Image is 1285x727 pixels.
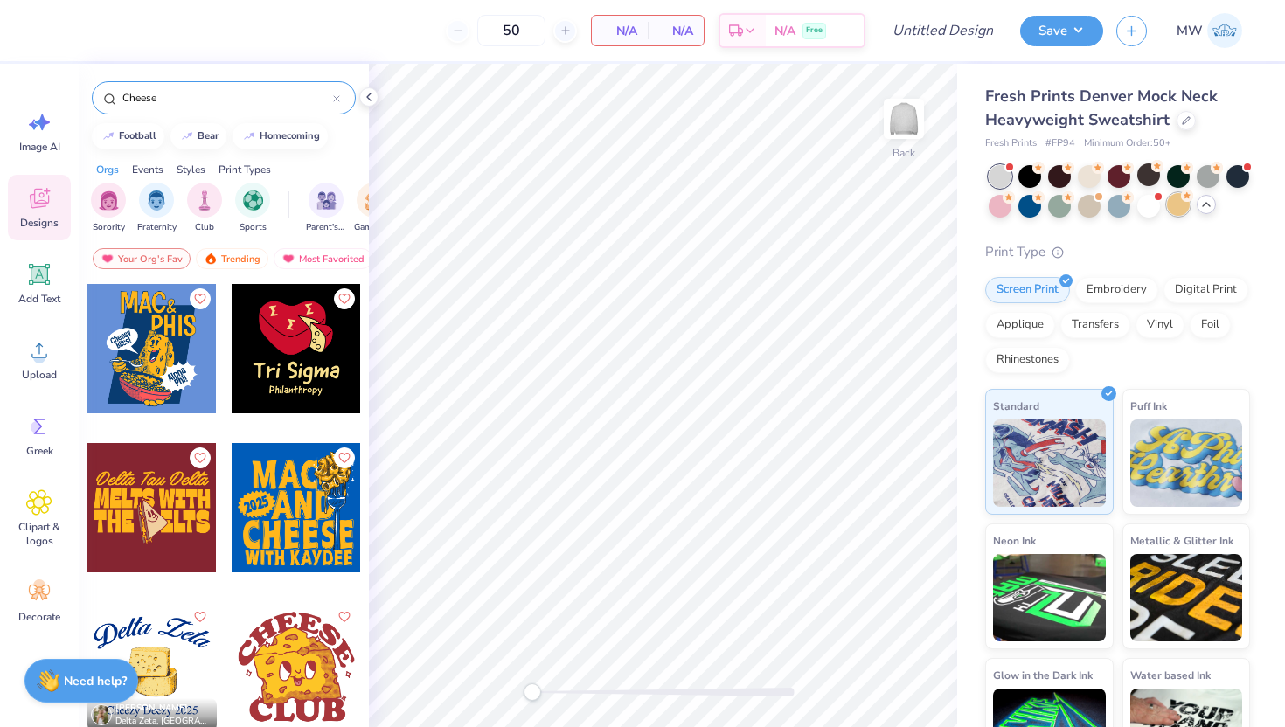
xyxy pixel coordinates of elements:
button: filter button [306,183,346,234]
button: Like [190,288,211,309]
button: filter button [91,183,126,234]
div: filter for Sports [235,183,270,234]
div: Accessibility label [524,683,541,701]
div: Back [893,145,915,161]
span: Clipart & logos [10,520,68,548]
div: Screen Print [985,277,1070,303]
div: Applique [985,312,1055,338]
img: trend_line.gif [101,131,115,142]
img: Sports Image [243,190,263,211]
img: trend_line.gif [180,131,194,142]
img: Metallic & Glitter Ink [1130,554,1243,641]
button: football [92,123,164,149]
div: bear [198,131,219,141]
span: [PERSON_NAME] [115,702,188,714]
img: most_fav.gif [101,253,115,265]
img: Sorority Image [99,190,119,211]
button: Like [334,447,355,468]
img: Back [886,101,921,136]
span: MW [1177,21,1203,41]
span: Water based Ink [1130,666,1211,684]
button: Like [190,447,211,468]
img: Puff Ink [1130,419,1243,507]
button: filter button [187,183,222,234]
button: filter button [235,183,270,234]
span: Game Day [354,221,394,234]
img: most_fav.gif [281,253,295,265]
input: Try "Alpha" [121,89,333,107]
img: Standard [993,419,1106,507]
button: bear [170,123,226,149]
div: Print Type [985,242,1250,262]
span: Greek [26,444,53,458]
span: N/A [774,22,795,40]
div: Embroidery [1075,277,1158,303]
span: Parent's Weekend [306,221,346,234]
span: Puff Ink [1130,397,1167,415]
span: Decorate [18,610,60,624]
span: Designs [20,216,59,230]
div: Digital Print [1163,277,1248,303]
button: filter button [354,183,394,234]
span: # FP94 [1045,136,1075,151]
span: Standard [993,397,1039,415]
img: Neon Ink [993,554,1106,641]
span: Image AI [19,140,60,154]
input: – – [477,15,545,46]
div: filter for Club [187,183,222,234]
button: homecoming [233,123,328,149]
div: filter for Fraternity [137,183,177,234]
span: Minimum Order: 50 + [1084,136,1171,151]
div: Orgs [96,162,119,177]
img: Club Image [195,190,214,211]
button: Like [334,606,355,627]
a: MW [1169,13,1250,48]
span: Fraternity [137,221,177,234]
div: football [119,131,156,141]
strong: Need help? [64,673,127,689]
span: Free [806,24,823,37]
div: homecoming [260,131,320,141]
div: Print Types [219,162,271,177]
span: Fresh Prints Denver Mock Neck Heavyweight Sweatshirt [985,86,1218,130]
img: Game Day Image [365,190,385,211]
span: Metallic & Glitter Ink [1130,531,1233,550]
span: Glow in the Dark Ink [993,666,1093,684]
input: Untitled Design [879,13,1007,48]
img: trending.gif [204,253,218,265]
div: Trending [196,248,268,269]
span: Upload [22,368,57,382]
div: Vinyl [1136,312,1184,338]
div: Your Org's Fav [93,248,191,269]
div: Most Favorited [274,248,372,269]
div: Styles [177,162,205,177]
span: N/A [658,22,693,40]
div: Foil [1190,312,1231,338]
div: filter for Game Day [354,183,394,234]
span: Club [195,221,214,234]
img: Maya Williams [1207,13,1242,48]
span: Sports [240,221,267,234]
span: Sorority [93,221,125,234]
img: Parent's Weekend Image [316,190,337,211]
span: Neon Ink [993,531,1036,550]
button: Save [1020,16,1103,46]
button: filter button [137,183,177,234]
button: Like [190,606,211,627]
img: trend_line.gif [242,131,256,142]
img: Fraternity Image [147,190,166,211]
span: Fresh Prints [985,136,1037,151]
div: filter for Sorority [91,183,126,234]
span: N/A [602,22,637,40]
div: Transfers [1060,312,1130,338]
button: Like [334,288,355,309]
div: filter for Parent's Weekend [306,183,346,234]
div: Events [132,162,163,177]
div: Rhinestones [985,347,1070,373]
span: Add Text [18,292,60,306]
